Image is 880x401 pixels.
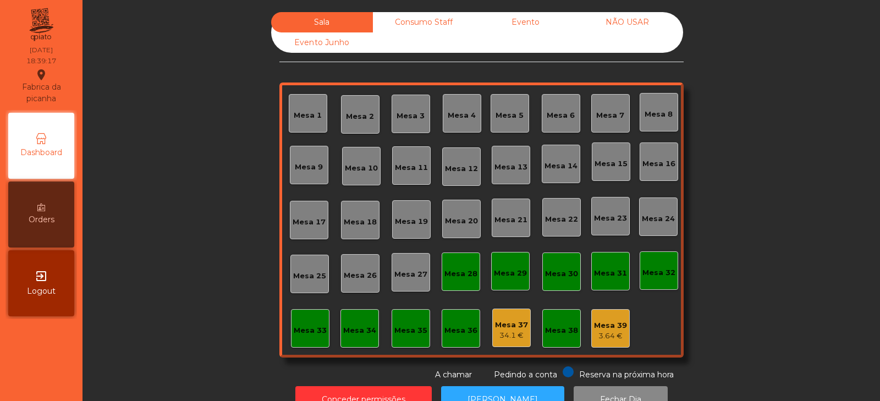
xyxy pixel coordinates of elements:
[344,217,377,228] div: Mesa 18
[594,213,627,224] div: Mesa 23
[28,6,54,44] img: qpiato
[547,110,575,121] div: Mesa 6
[295,162,323,173] div: Mesa 9
[595,158,628,169] div: Mesa 15
[596,110,624,121] div: Mesa 7
[343,325,376,336] div: Mesa 34
[495,330,528,341] div: 34.1 €
[294,110,322,121] div: Mesa 1
[545,325,578,336] div: Mesa 38
[594,320,627,331] div: Mesa 39
[394,269,427,280] div: Mesa 27
[435,370,472,380] span: A chamar
[494,215,527,226] div: Mesa 21
[445,216,478,227] div: Mesa 20
[35,270,48,283] i: exit_to_app
[645,109,673,120] div: Mesa 8
[642,213,675,224] div: Mesa 24
[30,45,53,55] div: [DATE]
[29,214,54,226] span: Orders
[495,320,528,331] div: Mesa 37
[576,12,678,32] div: NÃO USAR
[397,111,425,122] div: Mesa 3
[496,110,524,121] div: Mesa 5
[444,268,477,279] div: Mesa 28
[642,267,675,278] div: Mesa 32
[544,161,577,172] div: Mesa 14
[293,217,326,228] div: Mesa 17
[494,162,527,173] div: Mesa 13
[395,216,428,227] div: Mesa 19
[294,325,327,336] div: Mesa 33
[579,370,674,380] span: Reserva na próxima hora
[20,147,62,158] span: Dashboard
[35,68,48,81] i: location_on
[444,325,477,336] div: Mesa 36
[293,271,326,282] div: Mesa 25
[642,158,675,169] div: Mesa 16
[494,268,527,279] div: Mesa 29
[26,56,56,66] div: 18:39:17
[445,163,478,174] div: Mesa 12
[345,163,378,174] div: Mesa 10
[346,111,374,122] div: Mesa 2
[448,110,476,121] div: Mesa 4
[271,32,373,53] div: Evento Junho
[594,331,627,342] div: 3.64 €
[27,285,56,297] span: Logout
[395,162,428,173] div: Mesa 11
[545,268,578,279] div: Mesa 30
[271,12,373,32] div: Sala
[9,68,74,105] div: Fabrica da picanha
[344,270,377,281] div: Mesa 26
[494,370,557,380] span: Pedindo a conta
[373,12,475,32] div: Consumo Staff
[475,12,576,32] div: Evento
[545,214,578,225] div: Mesa 22
[594,268,627,279] div: Mesa 31
[394,325,427,336] div: Mesa 35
